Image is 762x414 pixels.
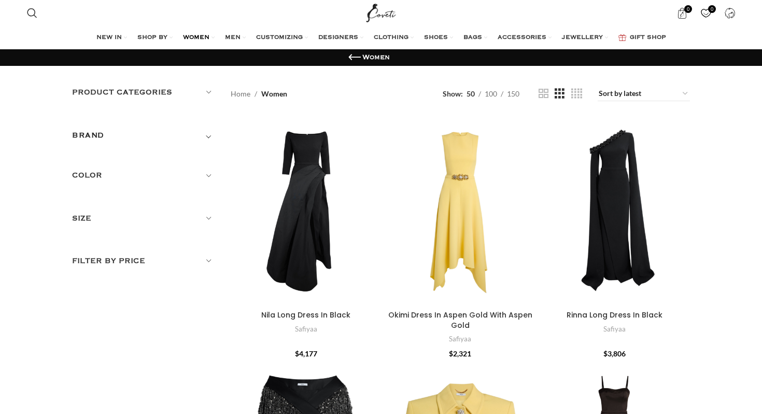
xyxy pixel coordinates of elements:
a: Nila Long Dress In Black [261,310,350,320]
span: $ [295,349,299,358]
h5: BRAND [72,130,104,141]
a: Grid view 4 [571,87,582,100]
img: GiftBag [618,34,626,41]
span: Show [443,88,463,100]
a: Rinna Long Dress In Black [539,117,690,306]
span: GIFT SHOP [630,34,666,42]
a: Grid view 2 [539,87,548,100]
a: NEW IN [96,27,127,48]
bdi: 3,806 [603,349,626,358]
span: NEW IN [96,34,122,42]
div: Toggle filter [72,129,215,148]
span: MEN [225,34,241,42]
span: SHOP BY [137,34,167,42]
a: GIFT SHOP [618,27,666,48]
a: Grid view 3 [555,87,565,100]
h5: Filter by price [72,255,215,267]
a: 100 [481,88,501,100]
select: Shop order [598,87,690,101]
a: Safiyaa [295,324,317,334]
h5: Color [72,170,215,181]
a: SHOES [424,27,453,48]
a: Safiyaa [603,324,626,334]
span: $ [449,349,453,358]
span: 0 [708,5,716,13]
span: 0 [684,5,692,13]
span: SHOES [424,34,448,42]
a: CLOTHING [374,27,414,48]
div: Main navigation [22,27,741,48]
bdi: 2,321 [449,349,471,358]
a: Go back [347,50,362,65]
span: 50 [467,89,475,98]
span: JEWELLERY [562,34,603,42]
a: Nila Long Dress In Black [231,117,382,306]
a: ACCESSORIES [498,27,552,48]
span: $ [603,349,608,358]
bdi: 4,177 [295,349,317,358]
a: DESIGNERS [318,27,363,48]
a: Site logo [364,8,399,17]
a: JEWELLERY [562,27,608,48]
a: Safiyaa [449,334,471,344]
div: My Wishlist [695,3,716,23]
h5: Product categories [72,87,215,98]
h5: Size [72,213,215,224]
a: Okimi Dress In Aspen Gold With Aspen Gold [388,310,532,330]
a: 0 [671,3,693,23]
h1: Women [362,53,390,62]
a: 50 [463,88,478,100]
span: Women [261,88,287,100]
span: CUSTOMIZING [256,34,303,42]
a: BAGS [463,27,487,48]
a: MEN [225,27,246,48]
span: DESIGNERS [318,34,358,42]
a: Home [231,88,250,100]
a: Rinna Long Dress In Black [567,310,662,320]
a: CUSTOMIZING [256,27,308,48]
nav: Breadcrumb [231,88,287,100]
a: Search [22,3,43,23]
span: CLOTHING [374,34,408,42]
a: SHOP BY [137,27,173,48]
a: Okimi Dress In Aspen Gold With Aspen Gold [385,117,536,306]
a: 150 [503,88,523,100]
a: WOMEN [183,27,215,48]
span: WOMEN [183,34,209,42]
a: 0 [695,3,716,23]
span: BAGS [463,34,482,42]
span: 100 [485,89,497,98]
span: ACCESSORIES [498,34,546,42]
span: 150 [507,89,519,98]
